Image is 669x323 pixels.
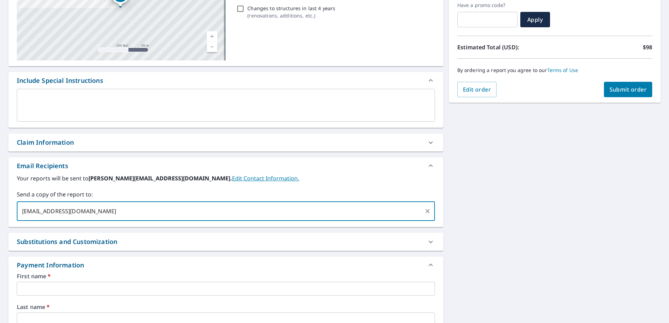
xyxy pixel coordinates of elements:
span: Apply [526,16,544,23]
div: Email Recipients [8,157,443,174]
a: Current Level 17, Zoom Out [207,42,217,52]
div: Substitutions and Customization [8,233,443,251]
span: Submit order [610,86,647,93]
p: Changes to structures in last 4 years [247,5,335,12]
div: Claim Information [17,138,74,147]
p: $98 [643,43,652,51]
div: Email Recipients [17,161,68,171]
p: ( renovations, additions, etc. ) [247,12,335,19]
label: First name [17,273,435,279]
a: Terms of Use [547,67,578,73]
div: Include Special Instructions [17,76,103,85]
a: Current Level 17, Zoom In [207,31,217,42]
label: Your reports will be sent to [17,174,435,182]
div: Payment Information [8,257,443,273]
span: Edit order [463,86,491,93]
div: Claim Information [8,134,443,151]
p: By ordering a report you agree to our [457,67,652,73]
a: EditContactInfo [232,174,299,182]
div: Substitutions and Customization [17,237,117,246]
button: Edit order [457,82,497,97]
label: Send a copy of the report to: [17,190,435,199]
b: [PERSON_NAME][EMAIL_ADDRESS][DOMAIN_NAME]. [89,174,232,182]
p: Estimated Total (USD): [457,43,555,51]
label: Have a promo code? [457,2,517,8]
div: Payment Information [17,260,87,270]
div: Include Special Instructions [8,72,443,89]
button: Apply [520,12,550,27]
button: Submit order [604,82,653,97]
button: Clear [423,206,432,216]
label: Last name [17,304,435,310]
